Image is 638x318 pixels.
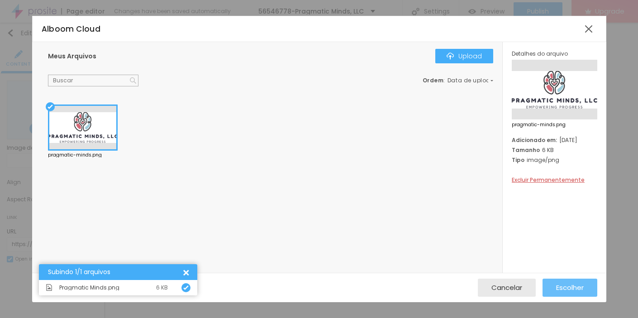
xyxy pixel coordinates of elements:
[156,285,168,290] div: 6 KB
[48,75,138,86] input: Buscar
[478,279,536,297] button: Cancelar
[42,24,101,34] span: Alboom Cloud
[447,52,482,60] div: Upload
[512,123,597,127] span: pragmatic-minds.png
[46,284,52,291] img: Icone
[491,284,522,291] span: Cancelar
[59,285,119,290] span: Pragmatic Minds.png
[543,279,597,297] button: Escolher
[512,176,585,184] span: Excluir Permanentemente
[183,285,189,290] img: Icone
[423,78,493,83] div: :
[512,136,557,144] span: Adicionado em:
[448,78,495,83] span: Data de upload
[447,52,454,60] img: Icone
[435,49,493,63] button: IconeUpload
[48,269,181,275] div: Subindo 1/1 arquivos
[512,146,540,154] span: Tamanho
[48,153,118,157] div: pragmatic-minds.png
[512,146,597,154] div: 6 KB
[512,50,568,57] span: Detalhes do arquivo
[423,76,444,84] span: Ordem
[512,156,597,164] div: image/png
[556,284,584,291] span: Escolher
[512,156,524,164] span: Tipo
[130,77,136,84] img: Icone
[512,136,597,144] div: [DATE]
[48,52,96,61] span: Meus Arquivos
